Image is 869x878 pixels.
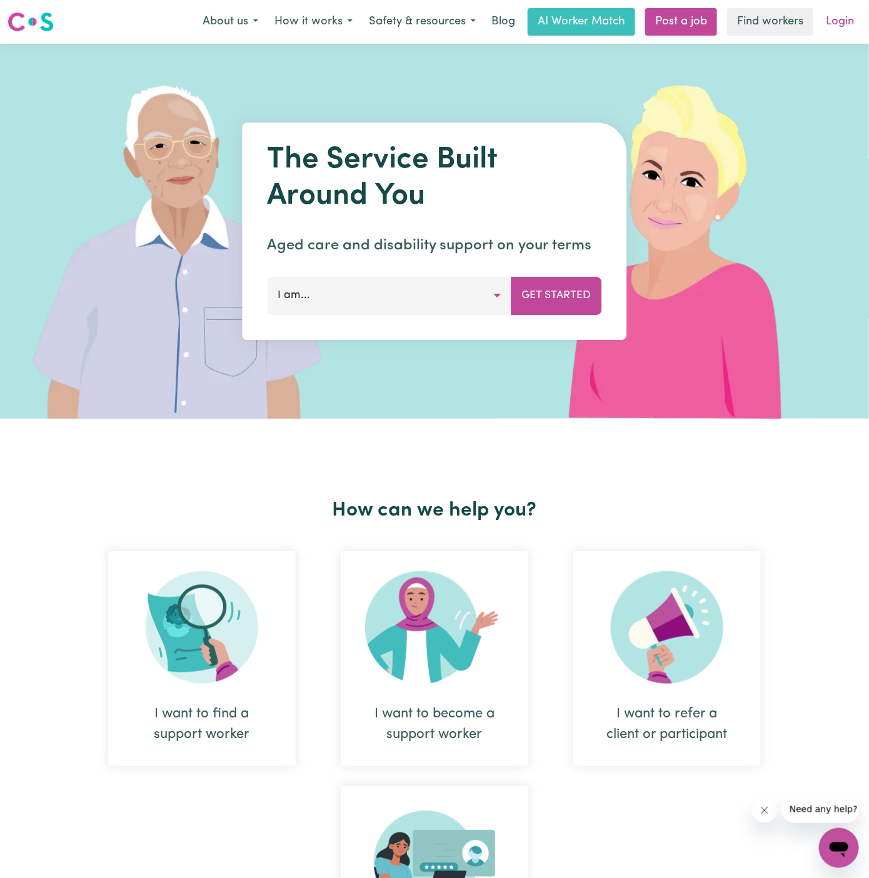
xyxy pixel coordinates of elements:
[266,9,361,35] button: How it works
[818,8,861,36] a: Login
[138,704,266,745] div: I want to find a support worker
[108,551,296,766] div: I want to find a support worker
[782,796,859,823] iframe: Message from company
[611,571,723,684] img: Refer
[146,571,258,684] img: Search
[268,234,602,257] p: Aged care and disability support on your terms
[268,277,512,314] button: I am...
[365,571,504,684] img: Become Worker
[645,8,717,36] a: Post a job
[8,11,54,33] img: Careseekers logo
[727,8,813,36] a: Find workers
[268,142,602,214] h1: The Service Built Around You
[573,551,761,766] div: I want to refer a client or participant
[819,828,859,868] iframe: Button to launch messaging window
[752,798,777,823] iframe: Close message
[528,8,635,36] a: AI Worker Match
[371,704,498,745] div: I want to become a support worker
[484,8,523,36] a: Blog
[8,7,54,36] a: Careseekers logo
[341,551,528,766] div: I want to become a support worker
[86,499,783,522] h2: How can we help you?
[511,277,602,314] button: Get Started
[194,9,266,35] button: About us
[603,704,731,745] div: I want to refer a client or participant
[361,9,484,35] button: Safety & resources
